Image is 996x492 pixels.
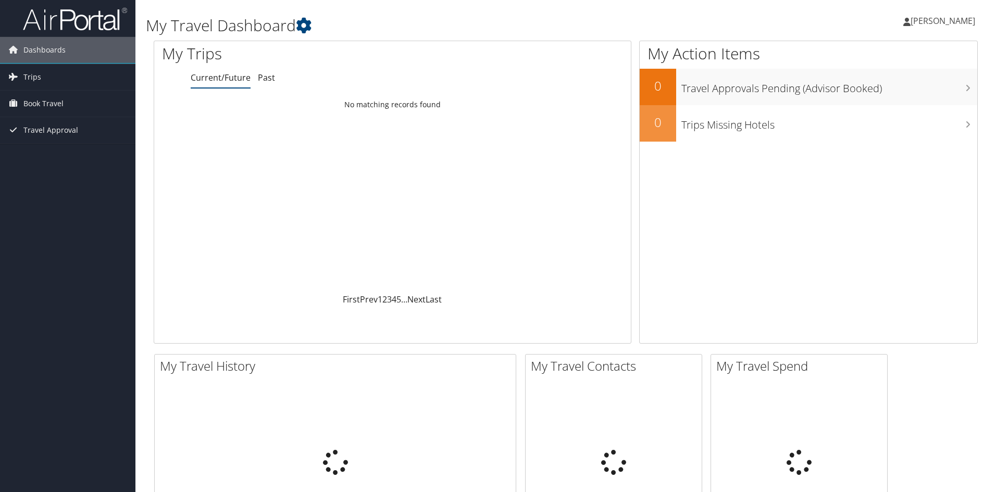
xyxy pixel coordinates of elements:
[23,117,78,143] span: Travel Approval
[392,294,396,305] a: 4
[681,112,977,132] h3: Trips Missing Hotels
[23,91,64,117] span: Book Travel
[640,113,676,131] h2: 0
[162,43,425,65] h1: My Trips
[716,357,887,375] h2: My Travel Spend
[640,105,977,142] a: 0Trips Missing Hotels
[343,294,360,305] a: First
[401,294,407,305] span: …
[640,43,977,65] h1: My Action Items
[146,15,706,36] h1: My Travel Dashboard
[360,294,378,305] a: Prev
[258,72,275,83] a: Past
[426,294,442,305] a: Last
[640,77,676,95] h2: 0
[154,95,631,114] td: No matching records found
[911,15,975,27] span: [PERSON_NAME]
[531,357,702,375] h2: My Travel Contacts
[23,37,66,63] span: Dashboards
[396,294,401,305] a: 5
[382,294,387,305] a: 2
[903,5,986,36] a: [PERSON_NAME]
[378,294,382,305] a: 1
[387,294,392,305] a: 3
[640,69,977,105] a: 0Travel Approvals Pending (Advisor Booked)
[160,357,516,375] h2: My Travel History
[681,76,977,96] h3: Travel Approvals Pending (Advisor Booked)
[23,7,127,31] img: airportal-logo.png
[23,64,41,90] span: Trips
[191,72,251,83] a: Current/Future
[407,294,426,305] a: Next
